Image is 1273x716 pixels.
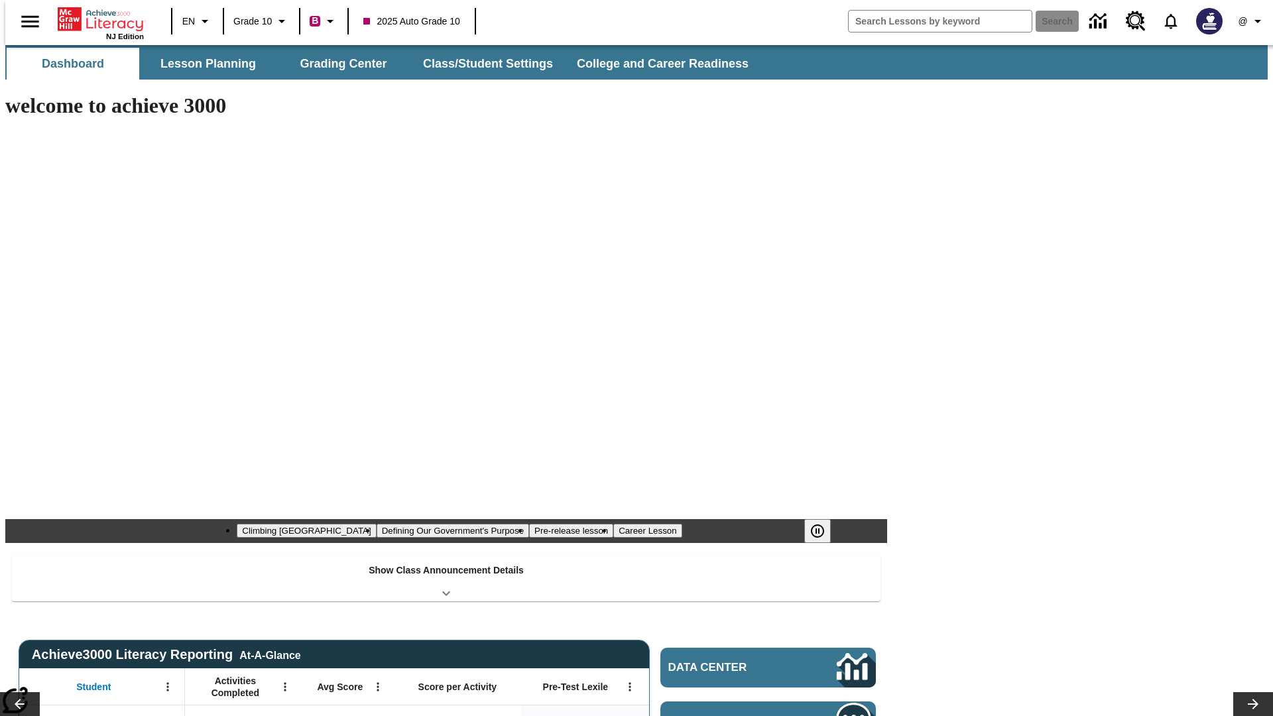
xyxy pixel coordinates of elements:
div: SubNavbar [5,48,760,80]
div: At-A-Glance [239,647,300,662]
button: Select a new avatar [1188,4,1231,38]
button: Language: EN, Select a language [176,9,219,33]
button: Open side menu [11,2,50,41]
button: Class/Student Settings [412,48,564,80]
img: Avatar [1196,8,1223,34]
button: Lesson Planning [142,48,274,80]
button: Slide 1 Climbing Mount Tai [237,524,376,538]
button: Grade: Grade 10, Select a grade [228,9,295,33]
a: Resource Center, Will open in new tab [1118,3,1154,39]
a: Home [58,6,144,32]
span: Data Center [668,661,792,674]
div: Show Class Announcement Details [12,556,880,601]
a: Notifications [1154,4,1188,38]
span: Pre-Test Lexile [543,681,609,693]
span: Activities Completed [192,675,279,699]
h1: welcome to achieve 3000 [5,93,887,118]
input: search field [849,11,1032,32]
span: Grade 10 [233,15,272,29]
button: Open Menu [620,677,640,697]
span: Score per Activity [418,681,497,693]
span: B [312,13,318,29]
span: @ [1238,15,1247,29]
button: Profile/Settings [1231,9,1273,33]
button: Open Menu [368,677,388,697]
span: NJ Edition [106,32,144,40]
span: Achieve3000 Literacy Reporting [32,647,301,662]
a: Data Center [1081,3,1118,40]
button: Dashboard [7,48,139,80]
button: Slide 2 Defining Our Government's Purpose [377,524,529,538]
div: Pause [804,519,844,543]
button: Lesson carousel, Next [1233,692,1273,716]
span: EN [182,15,195,29]
div: Home [58,5,144,40]
button: Boost Class color is violet red. Change class color [304,9,343,33]
div: SubNavbar [5,45,1268,80]
span: Student [76,681,111,693]
button: Slide 3 Pre-release lesson [529,524,613,538]
p: Show Class Announcement Details [369,564,524,577]
button: Open Menu [158,677,178,697]
a: Data Center [660,648,876,687]
button: Grading Center [277,48,410,80]
button: Pause [804,519,831,543]
span: 2025 Auto Grade 10 [363,15,459,29]
button: Open Menu [275,677,295,697]
span: Avg Score [317,681,363,693]
button: Slide 4 Career Lesson [613,524,682,538]
button: College and Career Readiness [566,48,759,80]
